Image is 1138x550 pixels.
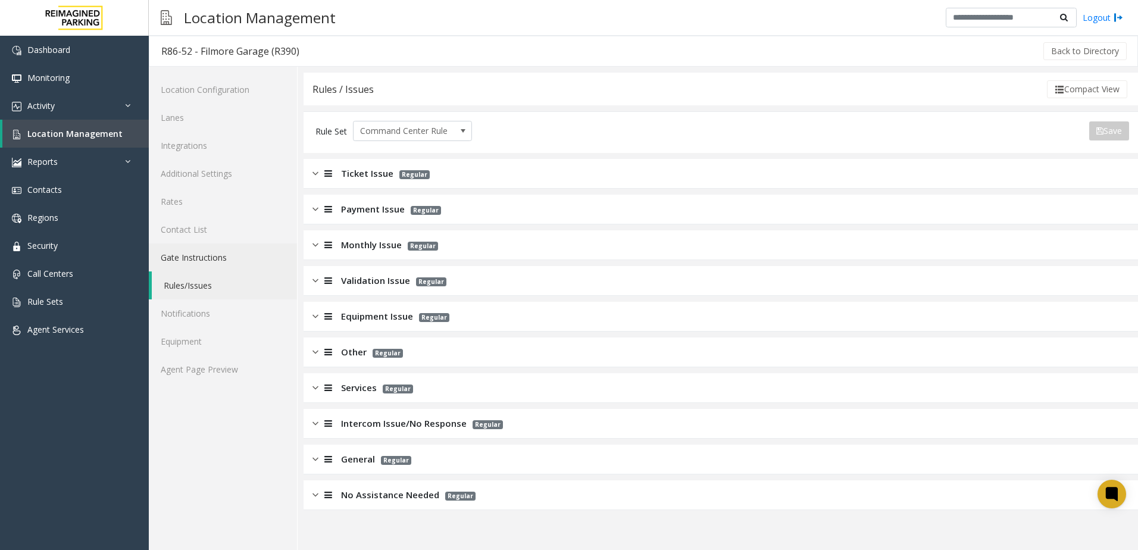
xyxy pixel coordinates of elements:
img: closed [312,310,318,323]
span: Agent Services [27,324,84,335]
span: Contacts [27,184,62,195]
img: closed [312,274,318,287]
span: Regular [445,492,476,501]
span: Dashboard [27,44,70,55]
img: 'icon' [12,186,21,195]
div: Rule Set [315,121,347,141]
button: Save [1089,121,1129,140]
span: Regions [27,212,58,223]
span: Rule Sets [27,296,63,307]
button: Back to Directory [1043,42,1127,60]
a: Gate Instructions [149,243,297,271]
a: Additional Settings [149,160,297,187]
span: Security [27,240,58,251]
a: Lanes [149,104,297,132]
span: No Assistance Needed [341,488,439,502]
img: 'icon' [12,74,21,83]
img: 'icon' [12,326,21,335]
img: 'icon' [12,46,21,55]
span: Regular [383,385,413,393]
span: Regular [381,456,411,465]
img: 'icon' [12,102,21,111]
a: Location Management [2,120,149,148]
img: closed [312,381,318,395]
span: Regular [416,277,446,286]
span: Other [341,345,367,359]
div: R86-52 - Filmore Garage (R390) [161,43,299,59]
a: Contact List [149,215,297,243]
img: pageIcon [161,3,172,32]
span: Services [341,381,377,395]
img: closed [312,417,318,430]
a: Rates [149,187,297,215]
span: Regular [411,206,441,215]
span: Command Center Rules [354,121,448,140]
img: closed [312,488,318,502]
span: Intercom Issue/No Response [341,417,467,430]
a: Agent Page Preview [149,355,297,383]
span: Ticket Issue [341,167,393,180]
img: 'icon' [12,158,21,167]
div: Rules / Issues [312,82,374,97]
span: Reports [27,156,58,167]
span: Regular [408,242,438,251]
span: Monthly Issue [341,238,402,252]
span: General [341,452,375,466]
span: Payment Issue [341,202,405,216]
img: 'icon' [12,214,21,223]
img: 'icon' [12,270,21,279]
a: Logout [1083,11,1123,24]
span: Activity [27,100,55,111]
span: Regular [373,349,403,358]
span: Call Centers [27,268,73,279]
img: logout [1114,11,1123,24]
img: closed [312,238,318,252]
span: Regular [399,170,430,179]
a: Integrations [149,132,297,160]
img: closed [312,452,318,466]
span: Equipment Issue [341,310,413,323]
h3: Location Management [178,3,342,32]
a: Notifications [149,299,297,327]
img: closed [312,202,318,216]
img: 'icon' [12,298,21,307]
span: Monitoring [27,72,70,83]
img: closed [312,167,318,180]
img: 'icon' [12,130,21,139]
a: Equipment [149,327,297,355]
span: Regular [419,313,449,322]
a: Location Configuration [149,76,297,104]
img: 'icon' [12,242,21,251]
button: Compact View [1047,80,1127,98]
span: Validation Issue [341,274,410,287]
img: closed [312,345,318,359]
span: Location Management [27,128,123,139]
span: Regular [473,420,503,429]
a: Rules/Issues [152,271,297,299]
